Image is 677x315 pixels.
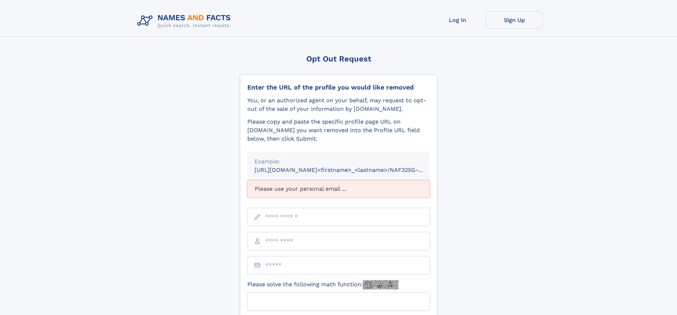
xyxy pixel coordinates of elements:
div: Example: [254,157,423,166]
img: Logo Names and Facts [134,11,237,31]
div: Opt Out Request [240,54,437,63]
a: Log In [429,11,486,29]
div: Please use your personal email ... [247,180,430,198]
label: Please solve the following math function: [247,280,398,289]
small: [URL][DOMAIN_NAME]<firstname>_<lastname>/NAF325G-xxxxxxxx [254,167,444,173]
div: You, or an authorized agent on your behalf, may request to opt-out of the sale of your informatio... [247,96,430,113]
div: Please copy and paste the specific profile page URL on [DOMAIN_NAME] you want removed into the Pr... [247,118,430,143]
a: Sign Up [486,11,543,29]
div: Enter the URL of the profile you would like removed [247,83,430,91]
